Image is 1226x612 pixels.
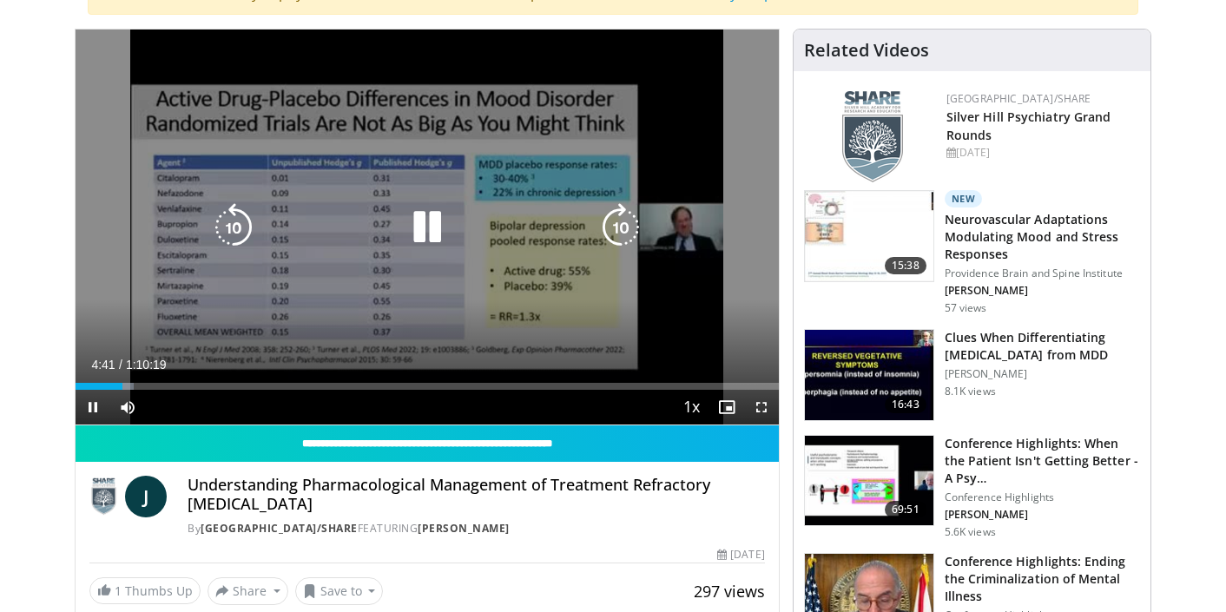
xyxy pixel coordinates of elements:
[945,508,1140,522] p: [PERSON_NAME]
[119,358,122,372] span: /
[115,582,122,599] span: 1
[188,521,765,536] div: By FEATURING
[885,257,926,274] span: 15:38
[744,390,779,424] button: Fullscreen
[675,390,709,424] button: Playback Rate
[805,191,933,281] img: 4562edde-ec7e-4758-8328-0659f7ef333d.150x105_q85_crop-smart_upscale.jpg
[945,553,1140,605] h3: Conference Highlights: Ending the Criminalization of Mental Illness
[91,358,115,372] span: 4:41
[89,476,118,517] img: Silver Hill Hospital/SHARE
[126,358,167,372] span: 1:10:19
[709,390,744,424] button: Enable picture-in-picture mode
[110,390,145,424] button: Mute
[945,284,1140,298] p: [PERSON_NAME]
[805,330,933,420] img: a6520382-d332-4ed3-9891-ee688fa49237.150x105_q85_crop-smart_upscale.jpg
[76,30,779,425] video-js: Video Player
[694,581,765,602] span: 297 views
[885,396,926,413] span: 16:43
[842,91,903,182] img: f8aaeb6d-318f-4fcf-bd1d-54ce21f29e87.png.150x105_q85_autocrop_double_scale_upscale_version-0.2.png
[76,383,779,390] div: Progress Bar
[945,190,983,207] p: New
[188,476,765,513] h4: Understanding Pharmacological Management of Treatment Refractory [MEDICAL_DATA]
[945,435,1140,487] h3: Conference Highlights: When the Patient Isn't Getting Better - A Psy…
[945,367,1140,381] p: [PERSON_NAME]
[418,521,510,536] a: [PERSON_NAME]
[946,145,1137,161] div: [DATE]
[804,40,929,61] h4: Related Videos
[945,385,996,398] p: 8.1K views
[804,435,1140,539] a: 69:51 Conference Highlights: When the Patient Isn't Getting Better - A Psy… Conference Highlights...
[945,301,987,315] p: 57 views
[804,329,1140,421] a: 16:43 Clues When Differentiating [MEDICAL_DATA] from MDD [PERSON_NAME] 8.1K views
[945,211,1140,263] h3: Neurovascular Adaptations Modulating Mood and Stress Responses
[201,521,358,536] a: [GEOGRAPHIC_DATA]/SHARE
[717,547,764,563] div: [DATE]
[295,577,384,605] button: Save to
[804,190,1140,315] a: 15:38 New Neurovascular Adaptations Modulating Mood and Stress Responses Providence Brain and Spi...
[208,577,288,605] button: Share
[76,390,110,424] button: Pause
[945,525,996,539] p: 5.6K views
[125,476,167,517] a: J
[945,490,1140,504] p: Conference Highlights
[89,577,201,604] a: 1 Thumbs Up
[945,267,1140,280] p: Providence Brain and Spine Institute
[945,329,1140,364] h3: Clues When Differentiating [MEDICAL_DATA] from MDD
[885,501,926,518] span: 69:51
[946,91,1091,106] a: [GEOGRAPHIC_DATA]/SHARE
[805,436,933,526] img: 4362ec9e-0993-4580-bfd4-8e18d57e1d49.150x105_q85_crop-smart_upscale.jpg
[946,109,1111,143] a: Silver Hill Psychiatry Grand Rounds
